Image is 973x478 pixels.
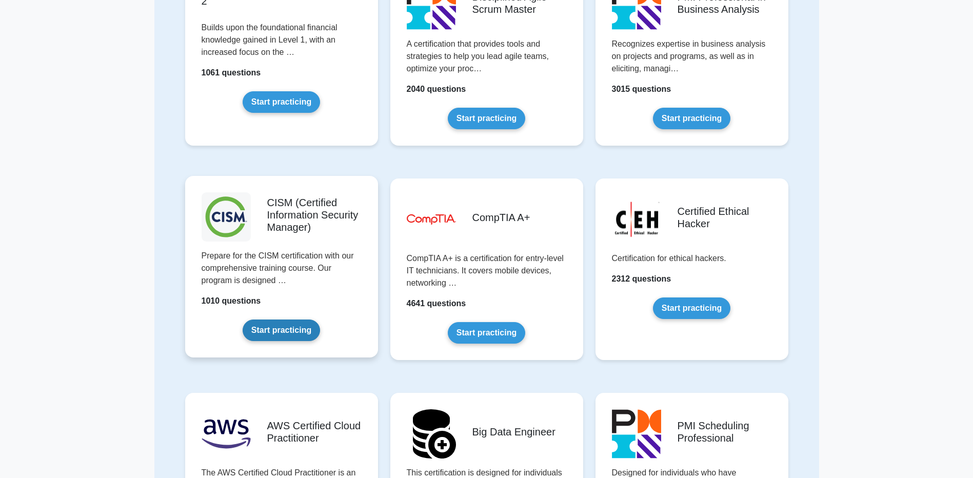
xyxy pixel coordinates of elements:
[448,108,525,129] a: Start practicing
[448,322,525,344] a: Start practicing
[653,297,730,319] a: Start practicing
[243,320,320,341] a: Start practicing
[243,91,320,113] a: Start practicing
[653,108,730,129] a: Start practicing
